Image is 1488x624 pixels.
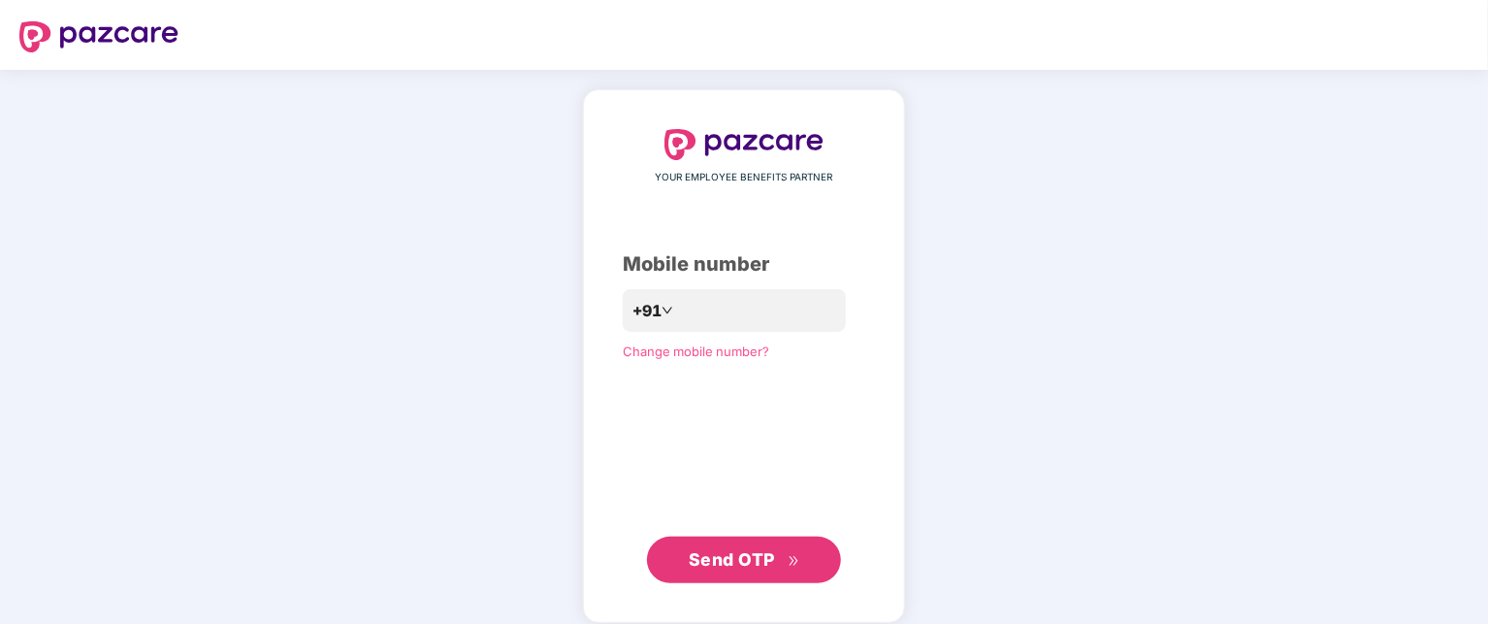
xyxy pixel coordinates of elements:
div: Mobile number [623,249,865,279]
a: Change mobile number? [623,344,769,359]
span: Send OTP [689,549,775,570]
span: YOUR EMPLOYEE BENEFITS PARTNER [656,170,833,185]
span: +91 [632,299,662,323]
span: down [662,305,673,316]
button: Send OTPdouble-right [647,537,841,583]
img: logo [664,129,824,160]
img: logo [19,21,178,52]
span: double-right [788,555,800,568]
